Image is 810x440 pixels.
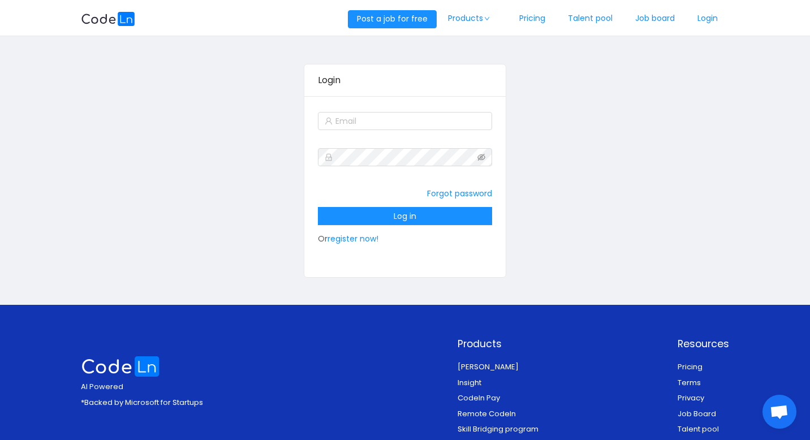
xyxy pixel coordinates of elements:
a: Privacy [678,392,704,403]
span: Or [318,210,493,244]
p: Products [458,337,538,351]
button: Post a job for free [348,10,437,28]
a: Talent pool [678,424,719,434]
a: Terms [678,377,701,388]
img: logobg.f302741d.svg [81,12,135,26]
a: Insight [458,377,481,388]
a: [PERSON_NAME] [458,361,519,372]
a: Pricing [678,361,703,372]
span: AI Powered [81,381,123,392]
p: *Backed by Microsoft for Startups [81,397,203,408]
a: Forgot password [427,188,492,199]
i: icon: down [484,16,490,21]
p: Resources [678,337,729,351]
input: Email [318,112,493,130]
a: Codeln Pay [458,392,500,403]
i: icon: eye-invisible [477,153,485,161]
a: register now! [328,233,378,244]
a: Post a job for free [348,13,437,24]
div: Login [318,64,493,96]
a: Remote Codeln [458,408,516,419]
button: Log in [318,207,493,225]
i: icon: lock [325,153,333,161]
a: Open chat [762,395,796,429]
a: Skill Bridging program [458,424,538,434]
a: Job Board [678,408,716,419]
i: icon: user [325,117,333,125]
img: logo [81,356,160,377]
